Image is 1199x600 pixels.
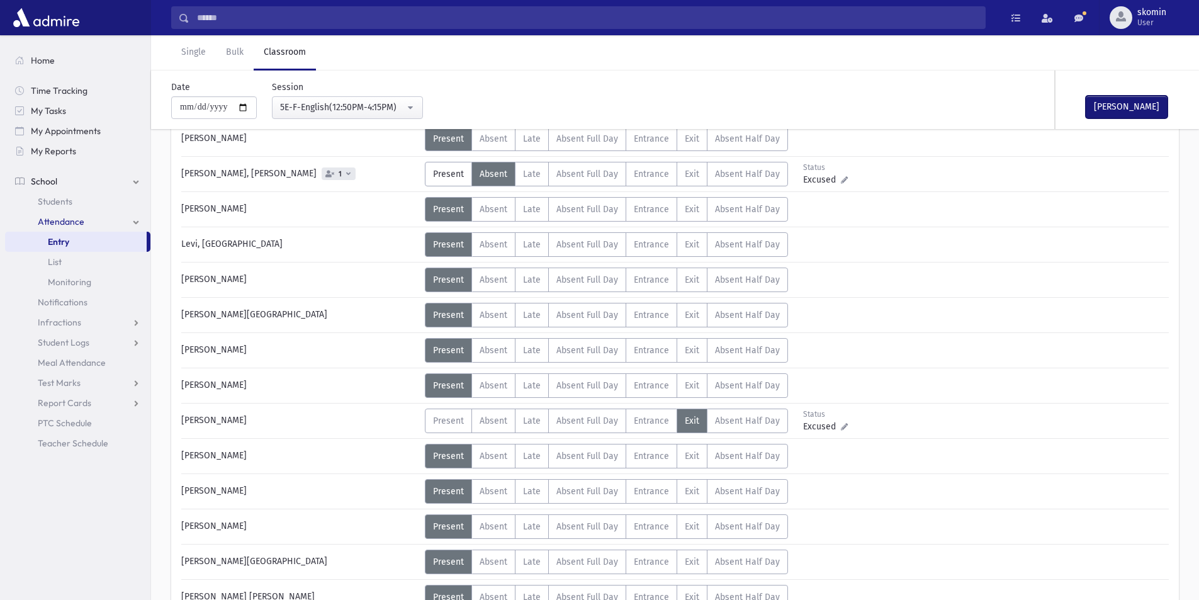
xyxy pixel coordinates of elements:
span: Absent [480,133,507,144]
span: Present [433,416,464,426]
span: Absent Full Day [556,169,618,179]
span: Late [523,557,541,567]
span: Home [31,55,55,66]
div: AttTypes [425,303,788,327]
div: AttTypes [425,232,788,257]
span: Absent [480,275,507,285]
a: Meal Attendance [5,353,150,373]
div: AttTypes [425,127,788,151]
span: Late [523,451,541,461]
span: Exit [685,451,699,461]
span: Absent Full Day [556,486,618,497]
div: [PERSON_NAME] [175,444,425,468]
span: Late [523,275,541,285]
span: Exit [685,169,699,179]
span: Late [523,169,541,179]
span: Late [523,380,541,391]
div: AttTypes [425,479,788,504]
span: Absent [480,451,507,461]
span: Absent Full Day [556,451,618,461]
span: Absent [480,239,507,250]
span: Late [523,486,541,497]
span: My Tasks [31,105,66,116]
span: My Appointments [31,125,101,137]
a: Single [171,35,216,71]
span: Present [433,451,464,461]
span: Present [433,380,464,391]
span: Present [433,521,464,532]
span: Absent Full Day [556,239,618,250]
span: Exit [685,133,699,144]
div: [PERSON_NAME] [175,373,425,398]
span: Absent [480,310,507,320]
span: 1 [336,170,344,178]
span: Entrance [634,133,669,144]
span: Late [523,416,541,426]
span: Entrance [634,486,669,497]
div: [PERSON_NAME][GEOGRAPHIC_DATA] [175,550,425,574]
span: Present [433,557,464,567]
span: List [48,256,62,268]
span: User [1137,18,1166,28]
span: Absent [480,416,507,426]
div: [PERSON_NAME][GEOGRAPHIC_DATA] [175,303,425,327]
span: Entrance [634,169,669,179]
span: My Reports [31,145,76,157]
span: Exit [685,275,699,285]
a: Report Cards [5,393,150,413]
span: Entrance [634,345,669,356]
a: PTC Schedule [5,413,150,433]
img: AdmirePro [10,5,82,30]
div: Levi, [GEOGRAPHIC_DATA] [175,232,425,257]
span: Present [433,133,464,144]
span: Infractions [38,317,81,328]
input: Search [189,6,985,29]
div: AttTypes [425,409,788,433]
a: Teacher Schedule [5,433,150,453]
span: Late [523,521,541,532]
span: Present [433,486,464,497]
span: Absent Half Day [715,451,780,461]
span: Absent Half Day [715,239,780,250]
span: Students [38,196,72,207]
div: 5E-F-English(12:50PM-4:15PM) [280,101,405,114]
div: AttTypes [425,338,788,363]
span: skomin [1137,8,1166,18]
span: School [31,176,57,187]
span: Absent [480,486,507,497]
span: Entrance [634,239,669,250]
div: [PERSON_NAME] [175,338,425,363]
span: Entrance [634,416,669,426]
span: Exit [685,310,699,320]
span: Present [433,275,464,285]
div: AttTypes [425,550,788,574]
a: Student Logs [5,332,150,353]
span: Late [523,204,541,215]
div: [PERSON_NAME] [175,479,425,504]
button: [PERSON_NAME] [1086,96,1168,118]
span: Exit [685,486,699,497]
div: [PERSON_NAME], [PERSON_NAME] [175,162,425,186]
span: Present [433,239,464,250]
span: Exit [685,380,699,391]
div: [PERSON_NAME] [175,268,425,292]
span: Present [433,169,464,179]
div: Status [803,162,859,173]
a: Test Marks [5,373,150,393]
a: List [5,252,150,272]
div: AttTypes [425,373,788,398]
span: Absent Full Day [556,521,618,532]
div: [PERSON_NAME] [175,409,425,433]
a: Time Tracking [5,81,150,101]
div: [PERSON_NAME] [175,127,425,151]
label: Date [171,81,190,94]
div: [PERSON_NAME] [175,197,425,222]
span: Absent Half Day [715,204,780,215]
span: Entrance [634,521,669,532]
span: Notifications [38,297,87,308]
span: Absent Full Day [556,275,618,285]
span: Late [523,310,541,320]
span: Absent [480,521,507,532]
a: My Appointments [5,121,150,141]
span: Absent [480,380,507,391]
